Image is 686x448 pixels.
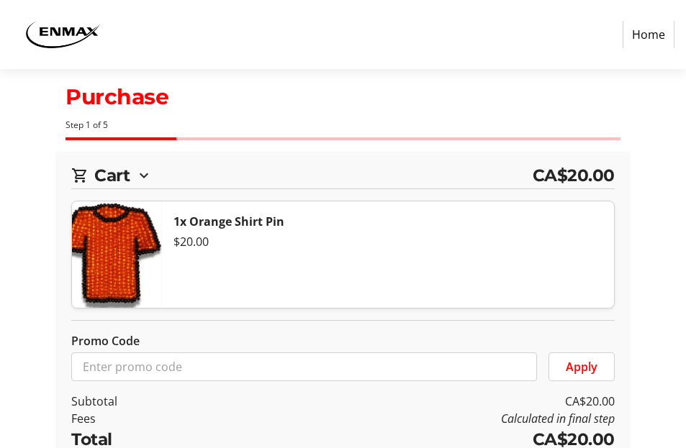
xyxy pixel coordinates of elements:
[66,119,620,132] div: Step 1 of 5
[66,81,620,113] h1: Purchase
[533,163,615,188] span: CA$20.00
[228,410,615,427] td: Calculated in final step
[71,352,536,381] input: Enter promo code
[549,352,615,381] button: Apply
[72,201,162,308] img: Orange Shirt Pin
[71,332,140,349] label: Promo Code
[71,163,614,188] div: CartCA$20.00
[94,163,130,188] h2: Cart
[173,214,284,229] strong: 1x Orange Shirt Pin
[173,233,602,250] div: $20.00
[228,393,615,410] td: CA$20.00
[623,21,674,48] a: Home
[12,6,114,63] img: ENMAX 's Logo
[71,410,227,427] td: Fees
[71,393,227,410] td: Subtotal
[566,358,597,375] span: Apply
